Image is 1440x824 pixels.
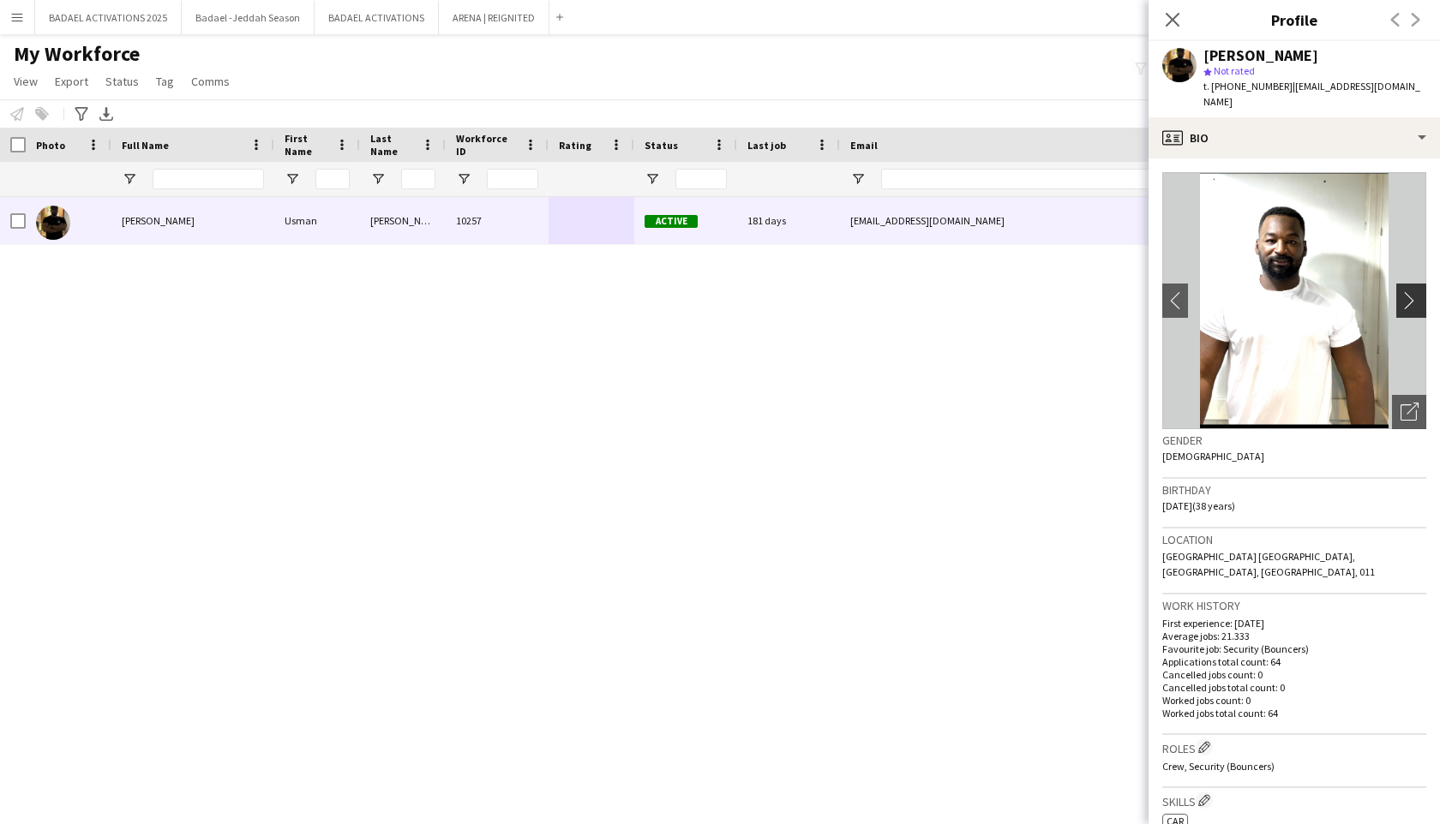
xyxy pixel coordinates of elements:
[1149,117,1440,158] div: Bio
[182,1,315,34] button: Badael -Jeddah Season
[737,197,840,244] div: 181 days
[645,215,698,228] span: Active
[1162,791,1426,809] h3: Skills
[1162,433,1426,448] h3: Gender
[1162,694,1426,707] p: Worked jobs count: 0
[36,139,65,152] span: Photo
[1162,172,1426,429] img: Crew avatar or photo
[850,171,866,187] button: Open Filter Menu
[360,197,446,244] div: [PERSON_NAME]
[55,74,88,89] span: Export
[1162,598,1426,613] h3: Work history
[487,169,538,189] input: Workforce ID Filter Input
[315,1,439,34] button: BADAEL ACTIVATIONS
[1203,80,1420,108] span: | [EMAIL_ADDRESS][DOMAIN_NAME]
[96,104,117,124] app-action-btn: Export XLSX
[191,74,230,89] span: Comms
[559,139,591,152] span: Rating
[675,169,727,189] input: Status Filter Input
[1162,738,1426,756] h3: Roles
[1162,642,1426,655] p: Favourite job: Security (Bouncers)
[370,132,415,158] span: Last Name
[439,1,549,34] button: ARENA | REIGNITED
[14,74,38,89] span: View
[1162,532,1426,547] h3: Location
[1392,395,1426,429] div: Open photos pop-in
[456,132,518,158] span: Workforce ID
[7,70,45,93] a: View
[1162,707,1426,720] p: Worked jobs total count: 64
[149,70,181,93] a: Tag
[1162,550,1375,578] span: [GEOGRAPHIC_DATA] [GEOGRAPHIC_DATA], [GEOGRAPHIC_DATA], [GEOGRAPHIC_DATA], 011
[1162,655,1426,668] p: Applications total count: 64
[36,206,70,240] img: Usman Hssan
[71,104,92,124] app-action-btn: Advanced filters
[1162,499,1235,512] span: [DATE] (38 years)
[456,171,471,187] button: Open Filter Menu
[105,74,139,89] span: Status
[1203,48,1318,63] div: [PERSON_NAME]
[122,171,137,187] button: Open Filter Menu
[401,169,435,189] input: Last Name Filter Input
[35,1,182,34] button: BADAEL ACTIVATIONS 2025
[850,139,878,152] span: Email
[274,197,360,244] div: Usman
[1149,9,1440,31] h3: Profile
[1162,668,1426,681] p: Cancelled jobs count: 0
[122,139,169,152] span: Full Name
[315,169,350,189] input: First Name Filter Input
[1162,450,1264,463] span: [DEMOGRAPHIC_DATA]
[99,70,146,93] a: Status
[881,169,1173,189] input: Email Filter Input
[14,41,140,67] span: My Workforce
[840,197,1183,244] div: [EMAIL_ADDRESS][DOMAIN_NAME]
[370,171,386,187] button: Open Filter Menu
[1162,617,1426,630] p: First experience: [DATE]
[184,70,237,93] a: Comms
[285,132,329,158] span: First Name
[645,139,678,152] span: Status
[747,139,786,152] span: Last job
[446,197,549,244] div: 10257
[1162,681,1426,694] p: Cancelled jobs total count: 0
[48,70,95,93] a: Export
[122,214,195,227] span: [PERSON_NAME]
[1203,80,1293,93] span: t. [PHONE_NUMBER]
[645,171,660,187] button: Open Filter Menu
[285,171,300,187] button: Open Filter Menu
[1162,482,1426,498] h3: Birthday
[153,169,264,189] input: Full Name Filter Input
[1162,630,1426,642] p: Average jobs: 21.333
[156,74,174,89] span: Tag
[1162,760,1275,773] span: Crew, Security (Bouncers)
[1214,64,1255,77] span: Not rated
